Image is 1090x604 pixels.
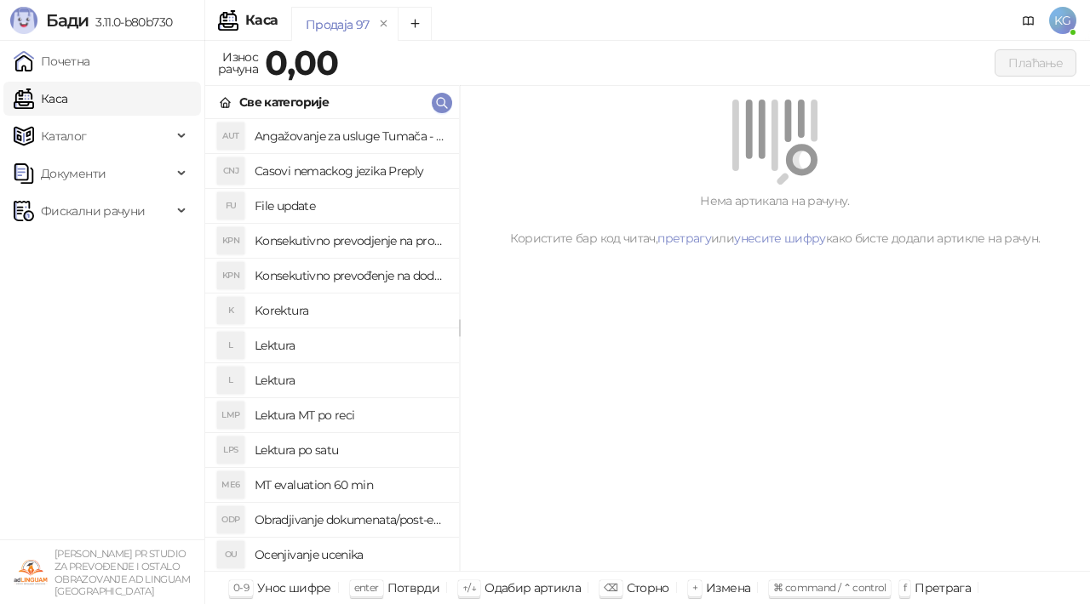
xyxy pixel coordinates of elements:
[462,581,476,594] span: ↑/↓
[233,581,249,594] span: 0-9
[255,541,445,568] h4: Ocenjivanje ucenika
[915,577,971,599] div: Претрага
[205,119,459,571] div: grid
[387,577,440,599] div: Потврди
[255,471,445,499] h4: MT evaluation 60 min
[255,506,445,533] h4: Obradjivanje dokumenata/post-editing/prevod po satu
[217,157,244,185] div: CNJ
[217,367,244,394] div: L
[354,581,379,594] span: enter
[255,297,445,324] h4: Korektura
[1049,7,1076,34] span: KG
[217,192,244,219] div: FU
[255,367,445,394] h4: Lektura
[89,14,172,30] span: 3.11.0-b80b730
[245,14,278,27] div: Каса
[398,7,432,41] button: Add tab
[255,123,445,150] h4: Angažovanje za usluge Tumača - Interpretatora za nemački jezik u cilju doprinosa izvedbi lika "Ni...
[217,436,244,464] div: LPS
[41,119,87,153] span: Каталог
[217,123,244,150] div: AUT
[14,82,67,116] a: Каса
[215,46,261,80] div: Износ рачуна
[265,42,338,83] strong: 0,00
[604,581,617,594] span: ⌫
[217,402,244,429] div: LMP
[657,231,711,246] a: претрагу
[255,227,445,254] h4: Konsekutivno prevodjenje na promociji knjiga
[54,548,190,597] small: [PERSON_NAME] PR STUDIO ZA PREVOĐENJE I OSTALO OBRAZOVANJE AD LINGUAM [GEOGRAPHIC_DATA]
[1015,7,1042,34] a: Документација
[239,93,329,111] div: Све категорије
[373,17,395,31] button: remove
[773,581,886,594] span: ⌘ command / ⌃ control
[217,471,244,499] div: ME6
[217,541,244,568] div: OU
[995,49,1076,77] button: Плаћање
[255,192,445,219] h4: File update
[627,577,669,599] div: Сторно
[217,227,244,254] div: KPN
[14,556,48,590] img: 64x64-companyLogo-c5ad2060-3bc4-476d-a48b-74442626a144.png
[306,15,370,34] div: Продаја 97
[480,191,1070,248] div: Нема артикала на рачуну. Користите бар код читач, или како бисте додали артикле на рачун.
[255,332,445,359] h4: Lektura
[14,44,90,78] a: Почетна
[904,581,906,594] span: f
[217,262,244,289] div: KPN
[692,581,697,594] span: +
[46,10,89,31] span: Бади
[706,577,750,599] div: Измена
[217,332,244,359] div: L
[257,577,331,599] div: Унос шифре
[255,402,445,429] h4: Lektura MT po reci
[217,506,244,533] div: ODP
[255,262,445,289] h4: Konsekutivno prevođenje na dodeli nagrade za književnost "[PERSON_NAME]" za 2024. godinu
[217,297,244,324] div: K
[10,7,37,34] img: Logo
[734,231,826,246] a: унесите шифру
[41,194,145,228] span: Фискални рачуни
[41,157,106,191] span: Документи
[255,436,445,464] h4: Lektura po satu
[255,157,445,185] h4: Casovi nemackog jezika Preply
[485,577,581,599] div: Одабир артикла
